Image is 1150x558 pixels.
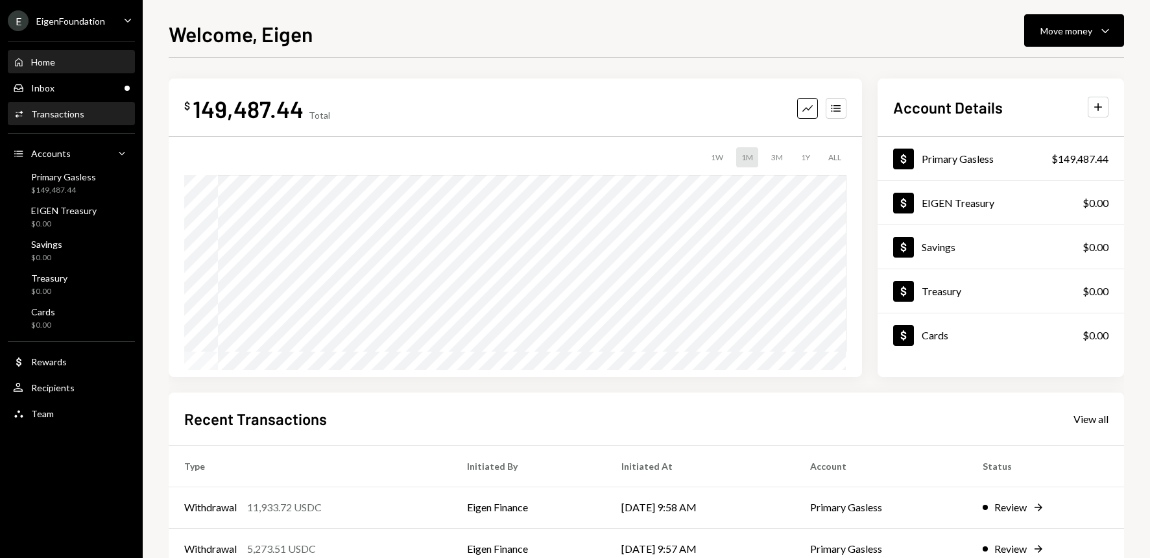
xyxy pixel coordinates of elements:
div: $0.00 [31,286,67,297]
a: Savings$0.00 [878,225,1124,269]
td: Eigen Finance [451,487,606,528]
div: Withdrawal [184,541,237,557]
div: $0.00 [31,252,62,263]
div: Total [309,110,330,121]
h2: Recent Transactions [184,408,327,430]
div: 1M [736,147,758,167]
a: Inbox [8,76,135,99]
div: $149,487.44 [31,185,96,196]
h2: Account Details [893,97,1003,118]
div: Primary Gasless [31,171,96,182]
a: Savings$0.00 [8,235,135,266]
a: Accounts [8,141,135,165]
div: Transactions [31,108,84,119]
div: Review [994,541,1027,557]
div: Team [31,408,54,419]
div: $0.00 [1083,195,1108,211]
div: 149,487.44 [193,94,304,123]
div: Rewards [31,356,67,367]
th: Type [169,445,451,487]
div: Withdrawal [184,500,237,515]
h1: Welcome, Eigen [169,21,313,47]
div: $0.00 [1083,284,1108,299]
button: Move money [1024,14,1124,47]
a: Cards$0.00 [8,302,135,334]
div: $ [184,99,190,112]
a: Rewards [8,350,135,373]
div: 11,933.72 USDC [247,500,322,515]
th: Status [967,445,1124,487]
div: EigenFoundation [36,16,105,27]
a: Primary Gasless$149,487.44 [8,167,135,199]
div: Accounts [31,148,71,159]
div: Treasury [922,285,961,297]
div: Treasury [31,273,67,284]
div: Home [31,56,55,67]
div: Recipients [31,382,75,393]
div: $0.00 [31,219,97,230]
div: 5,273.51 USDC [247,541,316,557]
a: Primary Gasless$149,487.44 [878,137,1124,180]
a: EIGEN Treasury$0.00 [8,201,135,232]
a: View all [1073,411,1108,426]
div: Cards [31,306,55,317]
th: Account [795,445,968,487]
div: Move money [1040,24,1092,38]
div: Cards [922,329,948,341]
th: Initiated By [451,445,606,487]
div: 3M [766,147,788,167]
div: EIGEN Treasury [922,197,994,209]
a: Treasury$0.00 [878,269,1124,313]
div: $149,487.44 [1051,151,1108,167]
div: E [8,10,29,31]
div: $0.00 [1083,239,1108,255]
a: Treasury$0.00 [8,269,135,300]
td: [DATE] 9:58 AM [606,487,794,528]
div: 1W [706,147,728,167]
a: Home [8,50,135,73]
div: Savings [922,241,955,253]
a: EIGEN Treasury$0.00 [878,181,1124,224]
div: 1Y [796,147,815,167]
div: $0.00 [31,320,55,331]
div: ALL [823,147,846,167]
a: Team [8,402,135,425]
div: Review [994,500,1027,515]
a: Transactions [8,102,135,125]
div: Inbox [31,82,54,93]
div: Savings [31,239,62,250]
td: Primary Gasless [795,487,968,528]
div: View all [1073,413,1108,426]
div: $0.00 [1083,328,1108,343]
div: EIGEN Treasury [31,205,97,216]
a: Cards$0.00 [878,313,1124,357]
th: Initiated At [606,445,794,487]
a: Recipients [8,376,135,399]
div: Primary Gasless [922,152,994,165]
